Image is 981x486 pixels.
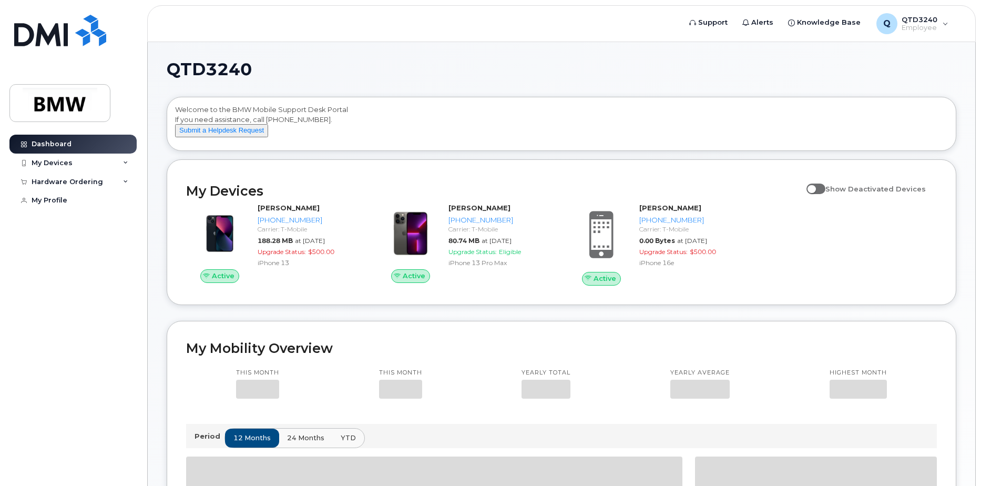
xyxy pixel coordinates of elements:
p: This month [379,369,422,377]
span: 188.28 MB [258,237,293,245]
div: Carrier: T-Mobile [258,225,360,234]
span: Upgrade Status: [258,248,306,256]
p: Yearly average [670,369,730,377]
span: Upgrade Status: [448,248,497,256]
h2: My Devices [186,183,801,199]
span: 0.00 Bytes [639,237,675,245]
span: 24 months [287,433,324,443]
div: iPhone 16e [639,258,742,267]
h2: My Mobility Overview [186,340,937,356]
div: Carrier: T-Mobile [639,225,742,234]
a: Active[PERSON_NAME][PHONE_NUMBER]Carrier: T-Mobile80.74 MBat [DATE]Upgrade Status:EligibleiPhone ... [377,203,555,283]
button: Submit a Helpdesk Request [175,124,268,137]
span: $500.00 [690,248,716,256]
span: Show Deactivated Devices [825,185,926,193]
span: YTD [341,433,356,443]
a: Active[PERSON_NAME][PHONE_NUMBER]Carrier: T-Mobile0.00 Bytesat [DATE]Upgrade Status:$500.00iPhone... [568,203,746,285]
div: Welcome to the BMW Mobile Support Desk Portal If you need assistance, call [PHONE_NUMBER]. [175,105,948,147]
div: [PHONE_NUMBER] [258,215,360,225]
span: Upgrade Status: [639,248,688,256]
strong: [PERSON_NAME] [258,204,320,212]
span: Active [212,271,234,281]
img: image20231002-3703462-oworib.jpeg [385,208,436,259]
div: [PHONE_NUMBER] [448,215,551,225]
div: Carrier: T-Mobile [448,225,551,234]
span: at [DATE] [677,237,707,245]
span: QTD3240 [167,62,252,77]
div: iPhone 13 [258,258,360,267]
span: at [DATE] [482,237,512,245]
img: image20231002-3703462-1ig824h.jpeg [195,208,245,259]
a: Submit a Helpdesk Request [175,126,268,134]
strong: [PERSON_NAME] [639,204,701,212]
div: [PHONE_NUMBER] [639,215,742,225]
p: This month [236,369,279,377]
p: Period [195,431,224,441]
input: Show Deactivated Devices [806,179,815,187]
a: Active[PERSON_NAME][PHONE_NUMBER]Carrier: T-Mobile188.28 MBat [DATE]Upgrade Status:$500.00iPhone 13 [186,203,364,283]
span: Active [403,271,425,281]
span: Active [594,274,616,283]
span: $500.00 [308,248,334,256]
div: iPhone 13 Pro Max [448,258,551,267]
strong: [PERSON_NAME] [448,204,510,212]
p: Yearly total [522,369,570,377]
span: 80.74 MB [448,237,479,245]
span: at [DATE] [295,237,325,245]
span: Eligible [499,248,521,256]
p: Highest month [830,369,887,377]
